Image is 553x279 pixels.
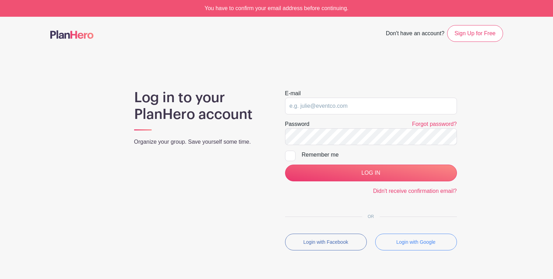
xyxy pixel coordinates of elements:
[134,138,268,146] p: Organize your group. Save yourself some time.
[375,234,457,250] button: Login with Google
[386,27,444,42] span: Don't have an account?
[285,89,301,98] label: E-mail
[447,25,503,42] a: Sign Up for Free
[285,98,457,114] input: e.g. julie@eventco.com
[396,239,435,245] small: Login with Google
[285,234,367,250] button: Login with Facebook
[302,151,457,159] div: Remember me
[303,239,348,245] small: Login with Facebook
[362,214,380,219] span: OR
[373,188,457,194] a: Didn't receive confirmation email?
[285,120,310,128] label: Password
[285,165,457,181] input: LOG IN
[134,89,268,123] h1: Log in to your PlanHero account
[50,30,94,39] img: logo-507f7623f17ff9eddc593b1ce0a138ce2505c220e1c5a4e2b4648c50719b7d32.svg
[412,121,457,127] a: Forgot password?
